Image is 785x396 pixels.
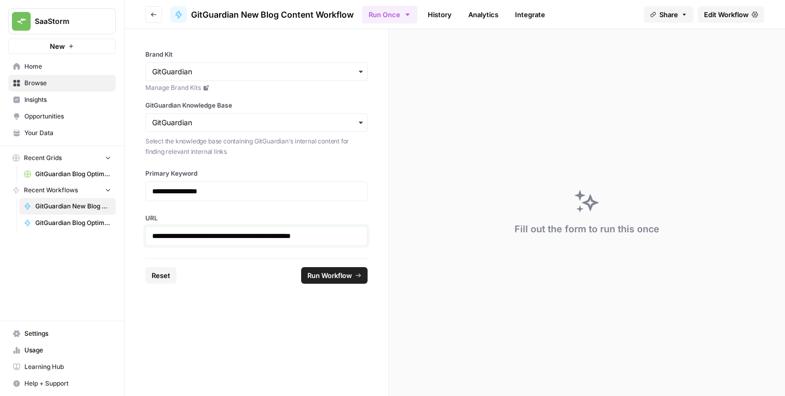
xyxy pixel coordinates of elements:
[170,6,354,23] a: GitGuardian New Blog Content Workflow
[152,67,361,77] input: GitGuardian
[8,38,116,54] button: New
[145,136,368,156] p: Select the knowledge base containing GitGuardian's internal content for finding relevant internal...
[24,329,111,338] span: Settings
[301,267,368,284] button: Run Workflow
[12,12,31,31] img: SaaStorm Logo
[644,6,694,23] button: Share
[362,6,417,23] button: Run Once
[24,62,111,71] span: Home
[8,359,116,375] a: Learning Hub
[24,153,62,163] span: Recent Grids
[19,198,116,215] a: GitGuardian New Blog Content Workflow
[509,6,551,23] a: Integrate
[191,8,354,21] span: GitGuardian New Blog Content Workflow
[24,95,111,104] span: Insights
[698,6,764,23] a: Edit Workflow
[145,169,368,178] label: Primary Keyword
[35,202,111,211] span: GitGuardian New Blog Content Workflow
[50,41,65,51] span: New
[8,125,116,141] a: Your Data
[515,222,659,236] div: Fill out the form to run this once
[145,101,368,110] label: GitGuardian Knowledge Base
[8,325,116,342] a: Settings
[8,150,116,166] button: Recent Grids
[35,169,111,179] span: GitGuardian Blog Optimisation
[24,186,78,195] span: Recent Workflows
[8,375,116,392] button: Help + Support
[145,50,368,59] label: Brand Kit
[24,112,111,121] span: Opportunities
[145,214,368,223] label: URL
[462,6,505,23] a: Analytics
[145,267,177,284] button: Reset
[24,379,111,388] span: Help + Support
[8,108,116,125] a: Opportunities
[8,342,116,359] a: Usage
[24,78,111,88] span: Browse
[35,16,98,27] span: SaaStorm
[8,58,116,75] a: Home
[145,83,368,93] a: Manage Brand Kits
[152,117,361,128] input: GitGuardian
[8,8,116,34] button: Workspace: SaaStorm
[307,270,352,281] span: Run Workflow
[8,75,116,91] a: Browse
[24,362,111,372] span: Learning Hub
[8,91,116,108] a: Insights
[19,166,116,182] a: GitGuardian Blog Optimisation
[8,182,116,198] button: Recent Workflows
[659,9,678,20] span: Share
[704,9,749,20] span: Edit Workflow
[422,6,458,23] a: History
[19,215,116,231] a: GitGuardian Blog Optimisation Workflow
[35,218,111,228] span: GitGuardian Blog Optimisation Workflow
[152,270,170,281] span: Reset
[24,346,111,355] span: Usage
[24,128,111,138] span: Your Data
